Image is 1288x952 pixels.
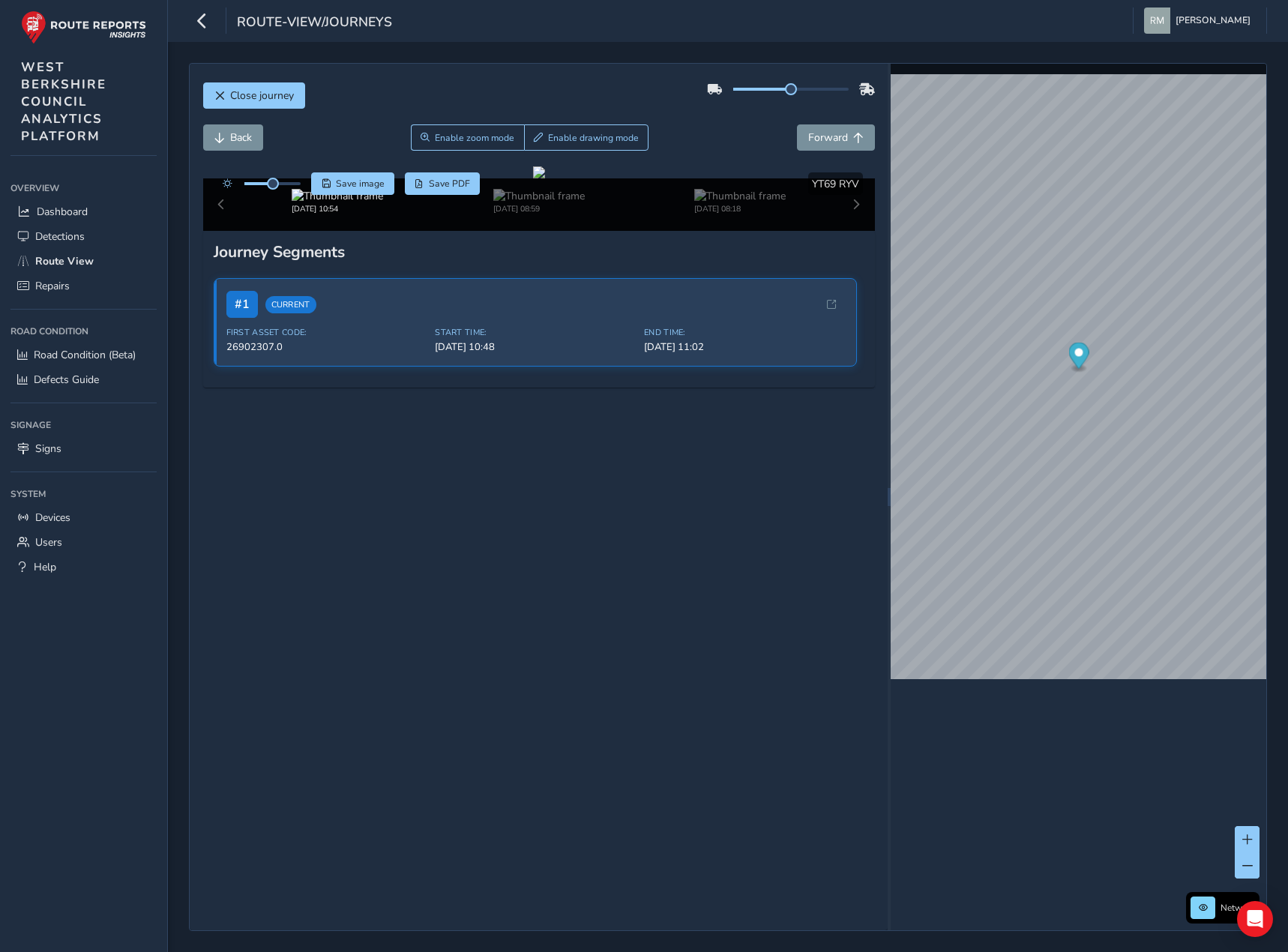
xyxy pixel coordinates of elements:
span: Start Time: [435,327,635,338]
span: Devices [35,510,70,525]
span: Road Condition (Beta) [34,348,136,362]
button: Draw [524,124,649,151]
a: Devices [10,505,157,530]
a: Dashboard [10,199,157,224]
img: Thumbnail frame [694,189,786,203]
span: First Asset Code: [226,327,427,338]
span: Dashboard [37,205,88,219]
span: Users [35,535,62,549]
span: Help [34,560,56,574]
a: Repairs [10,274,157,298]
span: Forward [808,130,848,145]
a: Users [10,530,157,555]
button: Forward [797,124,875,151]
span: 26902307.0 [226,340,427,354]
span: Route View [35,254,94,268]
button: [PERSON_NAME] [1144,7,1256,34]
a: Road Condition (Beta) [10,343,157,367]
a: Route View [10,249,157,274]
div: Road Condition [10,320,157,343]
span: Signs [35,442,61,456]
a: Help [10,555,157,579]
span: Back [230,130,252,145]
img: Thumbnail frame [493,189,585,203]
a: Detections [10,224,157,249]
span: Enable zoom mode [435,132,514,144]
div: [DATE] 10:54 [292,203,383,214]
div: System [10,483,157,505]
div: Map marker [1069,343,1089,373]
span: route-view/journeys [237,13,392,34]
span: [DATE] 10:48 [435,340,635,354]
span: [DATE] 11:02 [644,340,844,354]
span: Detections [35,229,85,244]
span: Save image [336,178,385,190]
div: [DATE] 08:59 [493,203,585,214]
div: Open Intercom Messenger [1237,901,1273,937]
span: Repairs [35,279,70,293]
div: [DATE] 08:18 [694,203,786,214]
img: Thumbnail frame [292,189,383,203]
button: Zoom [411,124,524,151]
span: End Time: [644,327,844,338]
a: Signs [10,436,157,461]
span: YT69 RYV [812,177,859,191]
span: Enable drawing mode [548,132,639,144]
span: Close journey [230,88,294,103]
span: Defects Guide [34,373,99,387]
img: diamond-layout [1144,7,1170,34]
span: # 1 [226,291,258,318]
button: PDF [405,172,481,195]
span: Network [1221,902,1255,914]
img: rr logo [21,10,146,44]
canvas: Map [891,74,1266,679]
span: WEST BERKSHIRE COUNCIL ANALYTICS PLATFORM [21,58,106,145]
span: Current [265,296,316,313]
span: [PERSON_NAME] [1176,7,1251,34]
div: Journey Segments [214,241,864,262]
button: Save [311,172,394,195]
button: Close journey [203,82,305,109]
div: Overview [10,177,157,199]
a: Defects Guide [10,367,157,392]
button: Back [203,124,263,151]
span: Save PDF [429,178,470,190]
div: Signage [10,414,157,436]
